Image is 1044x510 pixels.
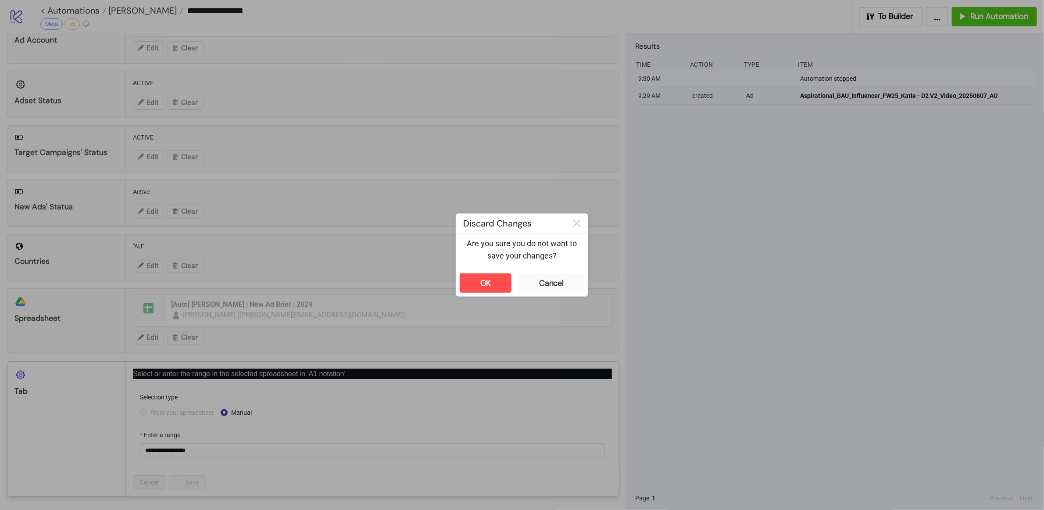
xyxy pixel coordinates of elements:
div: Cancel [539,278,564,288]
div: Discard Changes [456,214,566,233]
div: OK [480,278,491,288]
button: OK [460,273,511,293]
p: Are you sure you do not want to save your changes? [463,237,581,262]
button: Cancel [518,273,584,293]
